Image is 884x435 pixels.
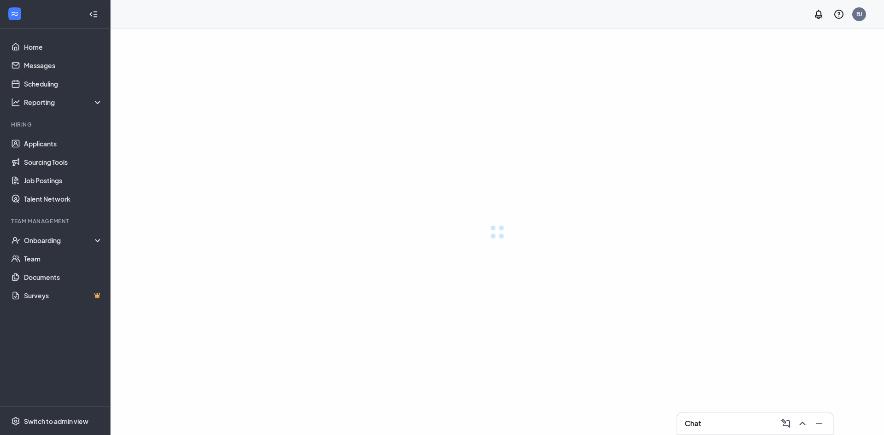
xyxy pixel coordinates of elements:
[24,38,103,56] a: Home
[685,418,701,429] h3: Chat
[10,9,19,18] svg: WorkstreamLogo
[24,190,103,208] a: Talent Network
[11,417,20,426] svg: Settings
[11,217,101,225] div: Team Management
[833,9,844,20] svg: QuestionInfo
[24,417,88,426] div: Switch to admin view
[24,56,103,75] a: Messages
[24,268,103,286] a: Documents
[811,416,826,431] button: Minimize
[11,98,20,107] svg: Analysis
[24,98,103,107] div: Reporting
[794,416,809,431] button: ChevronUp
[778,416,792,431] button: ComposeMessage
[24,286,103,305] a: SurveysCrown
[24,75,103,93] a: Scheduling
[814,418,825,429] svg: Minimize
[24,249,103,268] a: Team
[780,418,791,429] svg: ComposeMessage
[11,236,20,245] svg: UserCheck
[24,171,103,190] a: Job Postings
[797,418,808,429] svg: ChevronUp
[24,134,103,153] a: Applicants
[11,121,101,128] div: Hiring
[24,153,103,171] a: Sourcing Tools
[813,9,824,20] svg: Notifications
[89,10,98,19] svg: Collapse
[24,236,103,245] div: Onboarding
[856,10,862,18] div: BJ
